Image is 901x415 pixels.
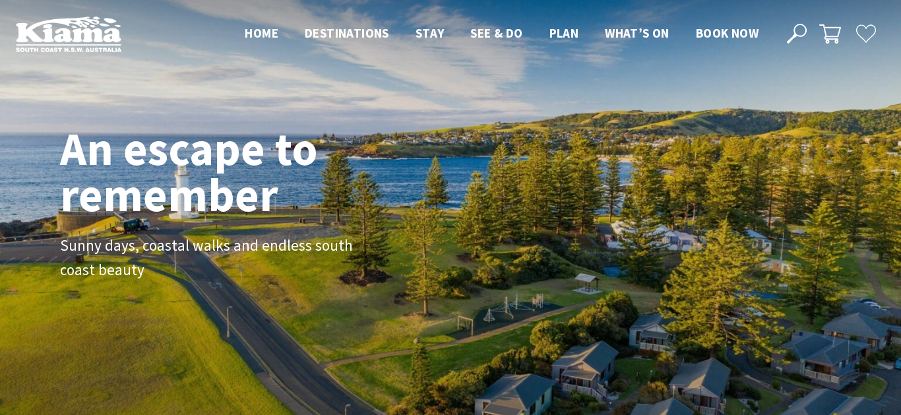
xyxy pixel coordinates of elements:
[16,16,121,52] img: Kiama Logo
[232,23,772,45] nav: Main Menu
[60,125,423,218] h1: An escape to remember
[605,25,669,41] span: What’s On
[549,25,579,41] span: Plan
[245,25,278,41] span: Home
[696,25,759,41] span: Book now
[470,25,522,41] span: See & Do
[305,25,389,41] span: Destinations
[416,25,445,41] span: Stay
[60,234,357,282] p: Sunny days, coastal walks and endless south coast beauty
